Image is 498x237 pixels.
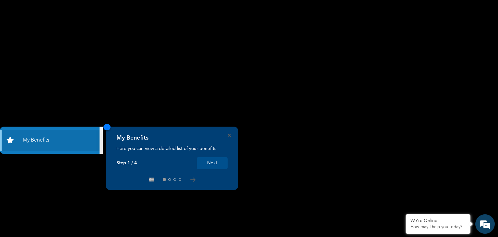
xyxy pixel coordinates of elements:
[228,134,231,137] button: Close
[410,225,466,230] p: How may I help you today?
[116,160,137,166] p: Step 1 / 4
[197,157,228,169] button: Next
[116,145,228,152] p: Here you can view a detailed list of your benefits
[116,134,148,142] h4: My Benefits
[103,124,111,130] span: 1
[410,218,466,224] div: We're Online!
